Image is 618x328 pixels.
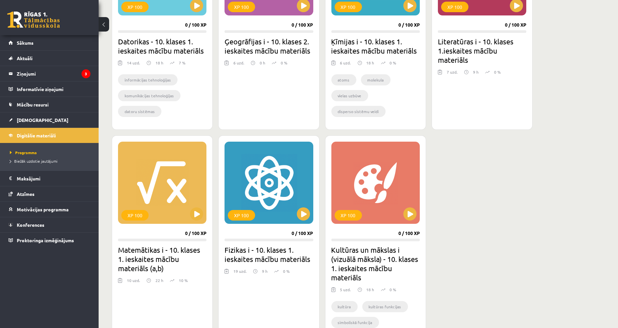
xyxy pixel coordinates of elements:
p: 10 % [179,277,188,283]
div: 7 uzd. [447,69,458,79]
div: XP 100 [335,210,362,221]
span: Proktoringa izmēģinājums [17,237,74,243]
h2: Matemātikas i - 10. klases 1. ieskaites mācību materiāls (a,b) [118,245,206,273]
a: Konferences [9,217,90,232]
i: 3 [82,69,90,78]
a: Atzīmes [9,186,90,201]
p: 9 h [262,268,268,274]
span: Mācību resursi [17,102,49,107]
a: Informatīvie ziņojumi [9,82,90,97]
div: 6 uzd. [340,60,351,70]
legend: Informatīvie ziņojumi [17,82,90,97]
a: Biežāk uzdotie jautājumi [10,158,92,164]
li: kultūra [331,301,358,312]
a: Aktuāli [9,51,90,66]
p: 0 h [260,60,265,66]
p: 18 h [367,287,374,293]
div: 10 uzd. [127,277,140,287]
span: Sākums [17,40,34,46]
a: Proktoringa izmēģinājums [9,233,90,248]
div: 6 uzd. [233,60,244,70]
div: XP 100 [121,2,149,12]
a: Rīgas 1. Tālmācības vidusskola [7,12,60,28]
legend: Maksājumi [17,171,90,186]
li: molekula [361,74,391,85]
div: 5 uzd. [340,287,351,296]
span: Konferences [17,222,44,228]
a: Sākums [9,35,90,50]
span: Motivācijas programma [17,206,69,212]
legend: Ziņojumi [17,66,90,81]
li: kultūras funkcijas [362,301,408,312]
a: Programma [10,150,92,155]
p: 9 h [473,69,479,75]
span: Programma [10,150,37,155]
h2: Ķīmijas i - 10. klases 1. ieskaites mācību materiāls [331,37,420,55]
span: [DEMOGRAPHIC_DATA] [17,117,68,123]
div: XP 100 [228,210,255,221]
span: Atzīmes [17,191,35,197]
div: 14 uzd. [127,60,140,70]
h2: Ģeogrāfijas i - 10. klases 2. ieskaites mācību materiāls [225,37,313,55]
li: simboliskā funkcija [331,317,379,328]
h2: Fizikas i - 10. klases 1. ieskaites mācību materiāls [225,245,313,264]
a: Mācību resursi [9,97,90,112]
h2: Kultūras un mākslas i (vizuālā māksla) - 10. klases 1. ieskaites mācību materiāls [331,245,420,282]
li: komunikācijas tehnoloģijas [118,90,180,101]
a: Digitālie materiāli [9,128,90,143]
div: XP 100 [121,210,149,221]
p: 0 % [390,60,396,66]
p: 18 h [155,60,163,66]
div: XP 100 [441,2,468,12]
h2: Datorikas - 10. klases 1. ieskaites mācību materiāls [118,37,206,55]
li: disperso sistēmu veidi [331,106,386,117]
span: Digitālie materiāli [17,132,56,138]
p: 18 h [367,60,374,66]
p: 0 % [281,60,287,66]
li: atoms [331,74,356,85]
a: [DEMOGRAPHIC_DATA] [9,112,90,128]
li: datoru sistēmas [118,106,161,117]
span: Aktuāli [17,55,33,61]
p: 0 % [494,69,501,75]
a: Maksājumi [9,171,90,186]
li: informācijas tehnoloģijas [118,74,178,85]
a: Ziņojumi3 [9,66,90,81]
h2: Literatūras i - 10. klases 1.ieskaites mācību materiāls [438,37,526,64]
p: 7 % [179,60,185,66]
p: 0 % [283,268,290,274]
p: 22 h [155,277,163,283]
div: XP 100 [335,2,362,12]
div: 19 uzd. [233,268,247,278]
a: Motivācijas programma [9,202,90,217]
li: vielas uzbūve [331,90,368,101]
span: Biežāk uzdotie jautājumi [10,158,58,164]
p: 0 % [390,287,396,293]
div: XP 100 [228,2,255,12]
